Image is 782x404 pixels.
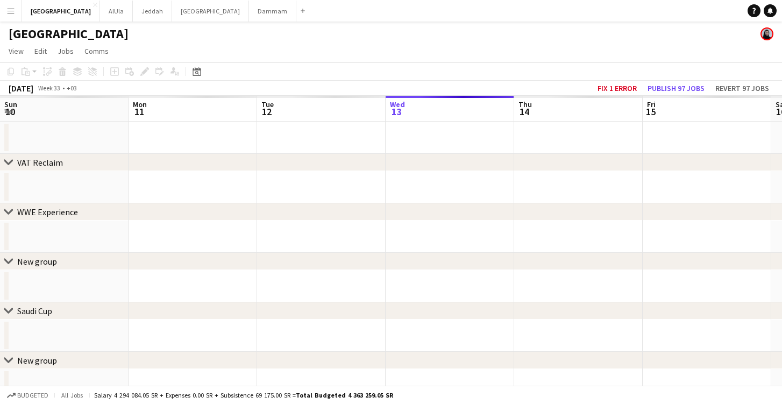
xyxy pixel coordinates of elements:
div: New group [17,256,57,267]
span: 12 [260,105,274,118]
a: Jobs [53,44,78,58]
span: Sun [4,100,17,109]
h1: [GEOGRAPHIC_DATA] [9,26,129,42]
span: Tue [261,100,274,109]
span: 14 [517,105,532,118]
button: AlUla [100,1,133,22]
span: Wed [390,100,405,109]
div: Saudi Cup [17,306,52,316]
span: Week 33 [35,84,62,92]
span: 15 [645,105,656,118]
div: VAT Reclaim [17,157,63,168]
span: 13 [388,105,405,118]
span: View [9,46,24,56]
div: +03 [67,84,77,92]
div: WWE Experience [17,207,78,217]
button: [GEOGRAPHIC_DATA] [172,1,249,22]
button: Revert 97 jobs [711,81,773,95]
button: Budgeted [5,389,50,401]
span: Total Budgeted 4 363 259.05 SR [296,391,393,399]
a: Edit [30,44,51,58]
div: [DATE] [9,83,33,94]
span: Edit [34,46,47,56]
span: Fri [647,100,656,109]
div: Salary 4 294 084.05 SR + Expenses 0.00 SR + Subsistence 69 175.00 SR = [94,391,393,399]
a: View [4,44,28,58]
span: All jobs [59,391,85,399]
span: 10 [3,105,17,118]
button: [GEOGRAPHIC_DATA] [22,1,100,22]
div: New group [17,355,57,366]
span: Comms [84,46,109,56]
span: Thu [518,100,532,109]
span: Budgeted [17,392,48,399]
button: Jeddah [133,1,172,22]
a: Comms [80,44,113,58]
button: Dammam [249,1,296,22]
span: Mon [133,100,147,109]
button: Fix 1 error [593,81,641,95]
app-user-avatar: Deemah Bin Hayan [760,27,773,40]
button: Publish 97 jobs [643,81,709,95]
span: 11 [131,105,147,118]
span: Jobs [58,46,74,56]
